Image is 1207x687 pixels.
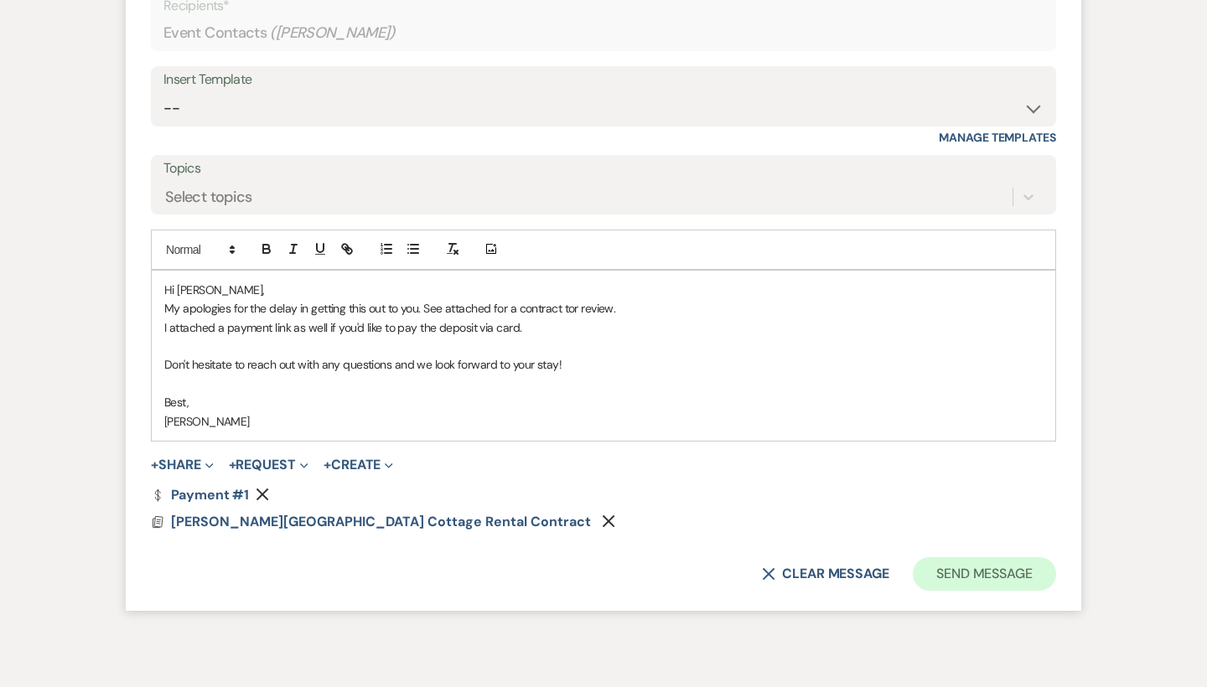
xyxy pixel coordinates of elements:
[324,458,331,472] span: +
[151,458,214,472] button: Share
[164,281,1043,299] p: Hi [PERSON_NAME],
[171,513,591,530] span: [PERSON_NAME][GEOGRAPHIC_DATA] Cottage Rental Contract
[164,299,1043,318] p: My apologies for the delay in getting this out to you. See attached for a contract tor review.
[163,157,1044,181] label: Topics
[164,355,1043,374] p: Don't hesitate to reach out with any questions and we look forward to your stay!
[164,412,1043,431] p: [PERSON_NAME]
[164,318,1043,337] p: I attached a payment link as well if you'd like to pay the deposit via card.
[324,458,393,472] button: Create
[171,512,595,532] button: [PERSON_NAME][GEOGRAPHIC_DATA] Cottage Rental Contract
[913,557,1056,591] button: Send Message
[151,458,158,472] span: +
[229,458,308,472] button: Request
[270,22,396,44] span: ( [PERSON_NAME] )
[163,68,1044,92] div: Insert Template
[165,185,252,208] div: Select topics
[762,567,889,581] button: Clear message
[163,17,1044,49] div: Event Contacts
[939,130,1056,145] a: Manage Templates
[164,393,1043,411] p: Best,
[151,488,249,502] a: Payment #1
[229,458,236,472] span: +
